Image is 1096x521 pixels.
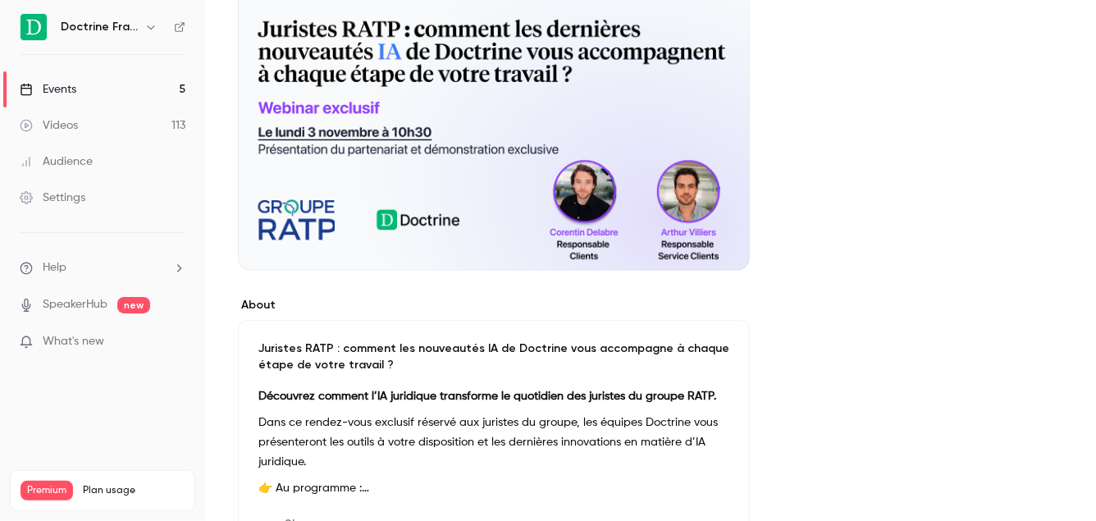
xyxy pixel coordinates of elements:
span: Help [43,259,66,276]
a: SpeakerHub [43,296,107,313]
div: Settings [20,190,85,206]
span: Premium [21,481,73,500]
p: 👉 Au programme : [258,478,729,498]
img: Doctrine France [21,14,47,40]
span: new [117,297,150,313]
div: Videos [20,117,78,134]
span: Plan usage [83,484,185,497]
label: About [238,297,750,313]
strong: Découvrez comment l’IA juridique transforme le quotidien des juristes du groupe RATP. [258,391,716,402]
span: What's new [43,333,104,350]
li: help-dropdown-opener [20,259,185,276]
p: Juristes RATP : comment les nouveautés IA de Doctrine vous accompagne à chaque étape de votre tra... [258,340,729,373]
div: Audience [20,153,93,170]
div: Events [20,81,76,98]
iframe: Noticeable Trigger [166,335,185,350]
p: Dans ce rendez-vous exclusif réservé aux juristes du groupe, les équipes Doctrine vous présentero... [258,413,729,472]
h6: Doctrine France [61,19,138,35]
